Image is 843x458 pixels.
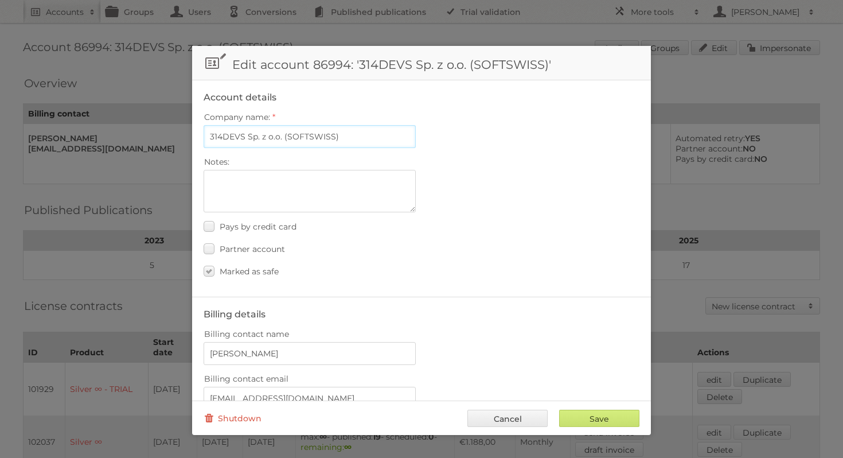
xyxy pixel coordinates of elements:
input: Save [559,410,639,427]
span: Partner account [220,244,285,254]
h1: Edit account 86994: '314DEVS Sp. z o.o. (SOFTSWISS)' [192,46,651,80]
a: Cancel [467,410,548,427]
legend: Account details [204,92,276,103]
span: Billing contact name [204,329,289,339]
span: Notes: [204,157,229,167]
span: Company name: [204,112,270,122]
span: Marked as safe [220,266,279,277]
span: Pays by credit card [220,222,296,232]
a: Shutdown [204,410,262,427]
legend: Billing details [204,309,266,320]
span: Billing contact email [204,374,288,384]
